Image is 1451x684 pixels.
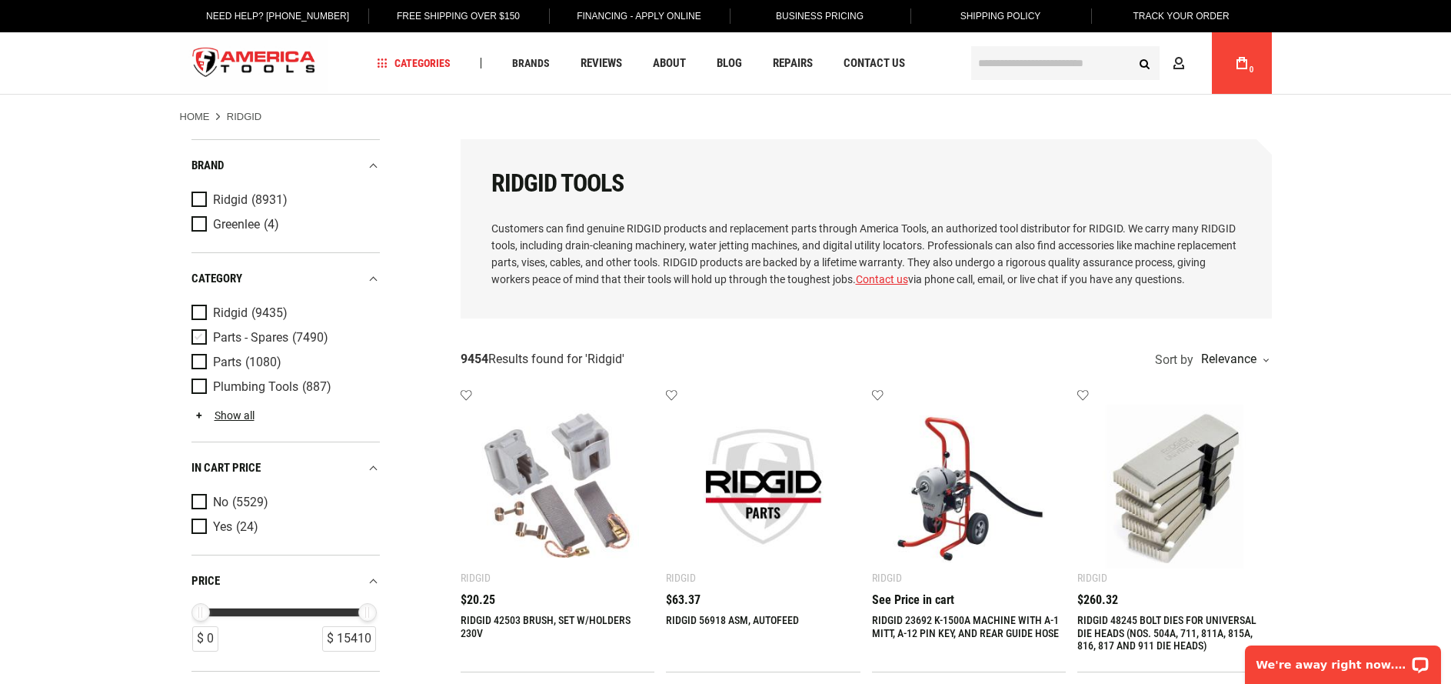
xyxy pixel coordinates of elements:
[213,306,248,320] span: Ridgid
[180,35,329,92] img: America Tools
[581,58,622,69] span: Reviews
[213,380,298,394] span: Plumbing Tools
[476,405,640,569] img: RIDGID 42503 BRUSH, SET W/HOLDERS 230V
[191,519,376,536] a: Yes (24)
[213,193,248,207] span: Ridgid
[213,331,288,345] span: Parts - Spares
[251,307,288,320] span: (9435)
[213,218,260,232] span: Greenlee
[461,352,488,366] strong: 9454
[491,170,1241,197] h1: RIDGID Tools
[710,53,749,74] a: Blog
[872,572,902,584] div: Ridgid
[574,53,629,74] a: Reviews
[491,220,1241,288] p: Customers can find genuine RIDGID products and replacement parts through America Tools, an author...
[773,58,813,69] span: Repairs
[180,110,210,124] a: Home
[191,458,380,479] div: In cart price
[213,495,228,509] span: No
[191,269,380,289] div: category
[512,58,550,68] span: Brands
[1227,32,1256,94] a: 0
[192,626,218,652] div: $ 0
[292,332,328,345] span: (7490)
[1155,354,1193,366] span: Sort by
[766,53,820,74] a: Repairs
[191,494,376,511] a: No (5529)
[1077,572,1107,584] div: Ridgid
[1130,48,1160,78] button: Search
[236,521,258,534] span: (24)
[180,35,329,92] a: store logo
[1235,636,1451,684] iframe: LiveChat chat widget
[302,381,331,394] span: (887)
[887,405,1051,569] img: RIDGID 23692 K-1500A MACHINE WITH A-1 MITT, A-12 PIN KEY, AND REAR GUIDE HOSE
[461,594,495,606] span: $20.25
[1093,405,1256,569] img: RIDGID 48245 BOLT DIES FOR UNIVERSAL DIE HEADS (NOS. 504A, 711, 811A, 815A, 816, 817 AND 911 DIE ...
[377,58,451,68] span: Categories
[666,594,701,606] span: $63.37
[872,614,1059,639] a: RIDGID 23692 K-1500A MACHINE WITH A-1 MITT, A-12 PIN KEY, AND REAR GUIDE HOSE
[666,614,799,626] a: RIDGID 56918 ASM, AUTOFEED
[844,58,905,69] span: Contact Us
[191,216,376,233] a: Greenlee (4)
[191,192,376,209] a: Ridgid (8931)
[1250,65,1254,74] span: 0
[213,355,241,369] span: Parts
[191,139,380,672] div: Product Filters
[227,111,262,122] strong: Ridgid
[264,219,279,232] span: (4)
[251,194,288,207] span: (8931)
[1077,614,1256,652] a: RIDGID 48245 BOLT DIES FOR UNIVERSAL DIE HEADS (NOS. 504A, 711, 811A, 815A, 816, 817 AND 911 DIE ...
[191,155,380,176] div: Brand
[681,405,845,569] img: RIDGID 56918 ASM, AUTOFEED
[191,329,376,346] a: Parts - Spares (7490)
[245,356,281,369] span: (1080)
[717,58,742,69] span: Blog
[191,379,376,395] a: Plumbing Tools (887)
[872,594,954,606] span: See Price in cart
[856,273,908,285] a: Contact us
[1077,594,1118,606] span: $260.32
[191,409,255,422] a: Show all
[461,352,624,368] div: Results found for ' '
[191,571,380,592] div: price
[191,354,376,371] a: Parts (1080)
[322,626,376,652] div: $ 15410
[370,53,458,74] a: Categories
[232,496,268,509] span: (5529)
[191,305,376,322] a: Ridgid (9435)
[653,58,686,69] span: About
[505,53,557,74] a: Brands
[666,572,696,584] div: Ridgid
[960,11,1041,22] span: Shipping Policy
[837,53,912,74] a: Contact Us
[646,53,693,74] a: About
[213,520,232,534] span: Yes
[1197,353,1268,365] div: Relevance
[587,352,622,366] span: Ridgid
[461,614,631,639] a: RIDGID 42503 BRUSH, SET W/HOLDERS 230V
[461,572,491,584] div: Ridgid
